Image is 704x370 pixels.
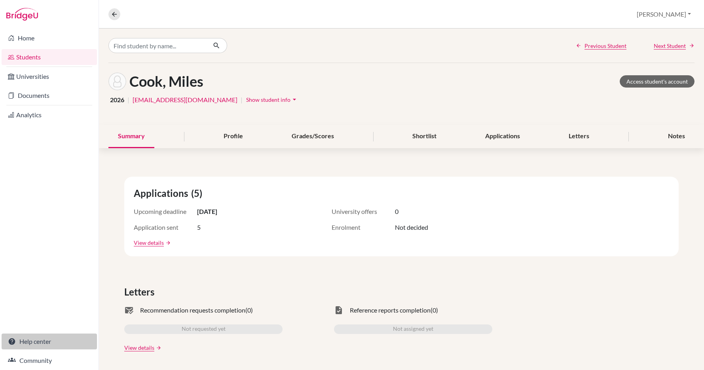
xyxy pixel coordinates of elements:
div: Letters [559,125,599,148]
span: Previous Student [584,42,626,50]
span: Applications [134,186,191,200]
img: Bridge-U [6,8,38,21]
span: task [334,305,343,315]
a: Community [2,353,97,368]
span: Recommendation requests completion [140,305,245,315]
span: mark_email_read [124,305,134,315]
a: View details [124,343,154,352]
span: Not requested yet [182,324,226,334]
a: Students [2,49,97,65]
a: [EMAIL_ADDRESS][DOMAIN_NAME] [133,95,237,105]
a: Analytics [2,107,97,123]
div: Grades/Scores [282,125,343,148]
span: (0) [245,305,253,315]
i: arrow_drop_down [290,95,298,103]
img: Miles Cook's avatar [108,72,126,90]
div: Applications [476,125,529,148]
button: [PERSON_NAME] [633,7,695,22]
button: Show student infoarrow_drop_down [246,93,299,106]
span: Reference reports completion [350,305,431,315]
h1: Cook, Miles [129,73,203,90]
input: Find student by name... [108,38,207,53]
a: Next Student [654,42,695,50]
span: Application sent [134,223,197,232]
span: (5) [191,186,205,200]
span: 2026 [110,95,124,105]
a: Documents [2,88,97,103]
a: Home [2,30,97,46]
span: | [241,95,243,105]
a: Access student's account [620,75,695,88]
a: arrow_forward [164,240,171,246]
span: (0) [431,305,438,315]
span: Next Student [654,42,686,50]
a: Help center [2,334,97,349]
span: | [127,95,129,105]
span: [DATE] [197,207,217,216]
span: University offers [332,207,395,216]
span: Not decided [395,223,428,232]
a: View details [134,238,164,247]
span: Letters [124,285,157,299]
div: Summary [108,125,154,148]
div: Profile [214,125,252,148]
span: Upcoming deadline [134,207,197,216]
span: Show student info [246,96,290,103]
div: Notes [658,125,695,148]
a: arrow_forward [154,345,161,351]
div: Shortlist [403,125,446,148]
span: 5 [197,223,201,232]
span: Not assigned yet [393,324,433,334]
span: Enrolment [332,223,395,232]
span: 0 [395,207,398,216]
a: Previous Student [576,42,626,50]
a: Universities [2,69,97,84]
